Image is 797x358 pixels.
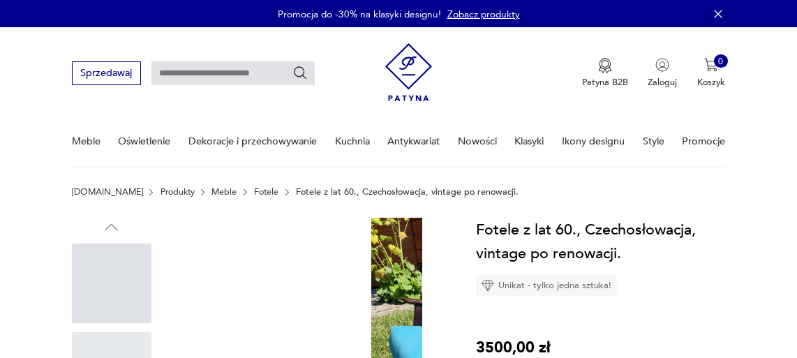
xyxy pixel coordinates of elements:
[582,76,628,89] p: Patyna B2B
[482,279,494,292] img: Ikona diamentu
[697,58,725,89] button: 0Koszyk
[476,218,738,265] h1: Fotele z lat 60., Czechosłowacja, vintage po renowacji.
[458,117,497,165] a: Nowości
[447,8,520,21] a: Zobacz produkty
[682,117,725,165] a: Promocje
[118,117,170,165] a: Oświetlenie
[278,8,441,21] p: Promocja do -30% na klasyki designu!
[514,117,544,165] a: Klasyki
[188,117,317,165] a: Dekoracje i przechowywanie
[582,58,628,89] button: Patyna B2B
[643,117,664,165] a: Style
[72,117,100,165] a: Meble
[335,117,370,165] a: Kuchnia
[296,187,519,197] p: Fotele z lat 60., Czechosłowacja, vintage po renowacji.
[211,187,237,197] a: Meble
[161,187,195,197] a: Produkty
[648,58,677,89] button: Zaloguj
[655,58,669,72] img: Ikonka użytkownika
[292,66,308,81] button: Szukaj
[476,275,617,296] div: Unikat - tylko jedna sztuka!
[72,187,143,197] a: [DOMAIN_NAME]
[697,76,725,89] p: Koszyk
[714,54,728,68] div: 0
[254,187,278,197] a: Fotele
[562,117,625,165] a: Ikony designu
[582,58,628,89] a: Ikona medaluPatyna B2B
[598,58,612,73] img: Ikona medalu
[385,38,432,106] img: Patyna - sklep z meblami i dekoracjami vintage
[72,70,141,78] a: Sprzedawaj
[704,58,718,72] img: Ikona koszyka
[387,117,440,165] a: Antykwariat
[648,76,677,89] p: Zaloguj
[72,61,141,84] button: Sprzedawaj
